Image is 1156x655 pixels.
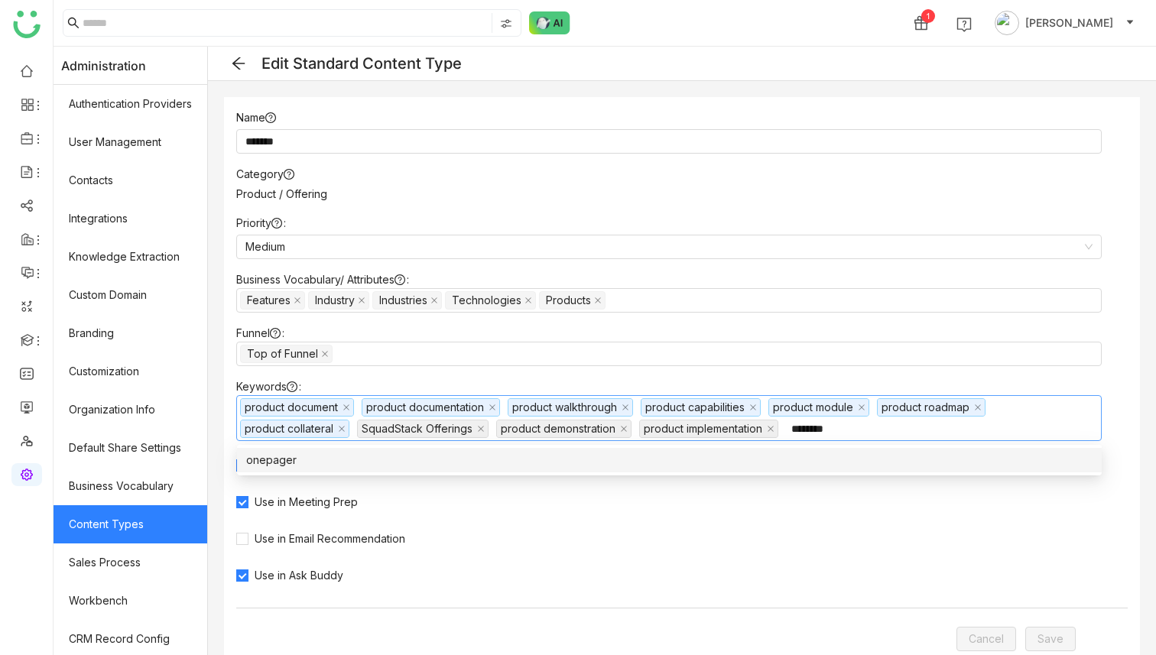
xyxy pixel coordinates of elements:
button: Save [1025,627,1076,651]
span: Use in Meeting Prep [248,494,364,511]
nz-select-item: product collateral [240,420,349,438]
img: search-type.svg [500,18,512,30]
label: Funnel [236,325,291,342]
div: Products [546,292,591,309]
a: Default Share Settings [54,429,207,467]
nz-select-item: product roadmap [877,398,986,417]
label: Priority [236,215,292,232]
a: Sales Process [54,543,207,582]
nz-select-item: product capabilities [641,398,761,417]
label: Business Vocabulary/ Attributes [236,271,415,288]
a: Contacts [54,161,207,199]
div: Name [236,109,276,126]
span: Use in Email Recommendation [248,530,411,547]
div: 1 [921,9,935,23]
span: Edit Standard Content Type [261,54,462,73]
nz-select-item: Industry [308,291,369,310]
nz-select-item: product demonstration [496,420,632,438]
span: Product / Offering [236,186,327,203]
div: Industries [379,292,427,309]
span: [PERSON_NAME] [1025,15,1113,31]
a: Business Vocabulary [54,467,207,505]
nz-select-item: product implementation [639,420,778,438]
nz-select-item: Top of Funnel [240,345,333,363]
span: Administration [61,47,146,85]
nz-select-item: SquadStack Offerings [357,420,489,438]
a: Integrations [54,199,207,238]
div: Industry [315,292,355,309]
div: Technologies [452,292,521,309]
a: Authentication Providers [54,85,207,123]
nz-select-item: product module [768,398,869,417]
div: onepager [246,452,1093,469]
nz-select-item: Products [539,291,606,310]
span: Use in Ask Buddy [248,567,349,584]
img: logo [13,11,41,38]
nz-select-item: product documentation [362,398,500,417]
img: help.svg [956,17,972,32]
button: Cancel [956,627,1016,651]
div: Top of Funnel [247,345,318,362]
a: Workbench [54,582,207,620]
img: ask-buddy-normal.svg [529,11,570,34]
label: Keywords [236,378,307,395]
nz-select-item: Medium [245,235,1093,258]
div: Category [236,166,294,183]
button: [PERSON_NAME] [992,11,1138,35]
img: avatar [995,11,1019,35]
a: Content Types [54,505,207,543]
nz-select-item: product walkthrough [508,398,633,417]
a: Branding [54,314,207,352]
nz-select-item: Technologies [445,291,536,310]
a: Organization Info [54,391,207,429]
a: Customization [54,352,207,391]
nz-select-item: product document [240,398,354,417]
a: User Management [54,123,207,161]
nz-select-item: Features [240,291,305,310]
a: Knowledge Extraction [54,238,207,276]
nz-select-item: Industries [372,291,442,310]
a: Custom Domain [54,276,207,314]
div: Features [247,292,291,309]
